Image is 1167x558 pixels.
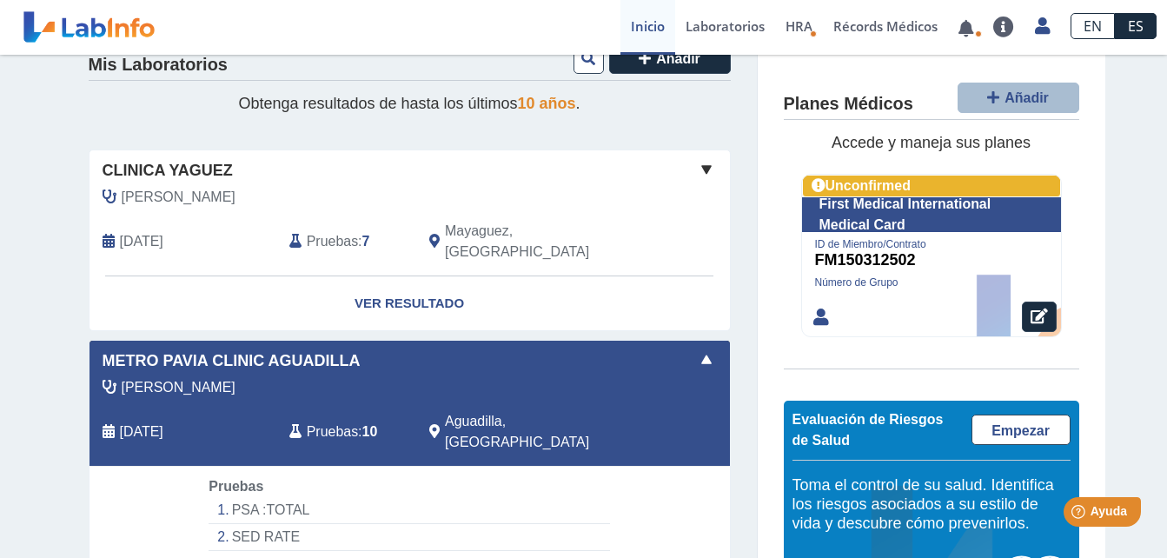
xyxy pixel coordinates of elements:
li: SED RATE [209,524,609,551]
li: PSA :TOTAL [209,497,609,524]
span: Obtenga resultados de hasta los últimos . [238,95,580,112]
span: Aguadilla, PR [445,411,637,453]
span: Pruebas [307,231,358,252]
span: Añadir [656,51,700,66]
span: 2025-06-30 [120,422,163,442]
span: Quintana Valentin, Jose [122,377,235,398]
button: Añadir [609,43,731,74]
span: Empezar [991,423,1050,438]
b: 10 [362,424,378,439]
button: Añadir [958,83,1079,113]
a: EN [1071,13,1115,39]
div: : [276,221,416,262]
span: Metro Pavia Clinic Aguadilla [103,349,361,373]
span: Pruebas [307,422,358,442]
div: : [276,411,416,453]
span: Añadir [1005,90,1049,105]
span: 2025-08-20 [120,231,163,252]
h5: Toma el control de su salud. Identifica los riesgos asociados a su estilo de vida y descubre cómo... [792,477,1071,534]
span: Clinica Yaguez [103,159,233,183]
span: Accede y maneja sus planes [832,135,1031,152]
a: Empezar [971,415,1071,445]
b: 7 [362,234,370,249]
a: Ver Resultado [90,276,730,331]
h4: Planes Médicos [784,95,913,116]
span: Muniz Medina, Rebecca [122,187,235,208]
span: Pruebas [209,479,263,494]
span: 10 años [518,95,576,112]
span: Mayaguez, PR [445,221,637,262]
h4: Mis Laboratorios [89,55,228,76]
iframe: Help widget launcher [1012,490,1148,539]
a: ES [1115,13,1157,39]
span: Evaluación de Riesgos de Salud [792,412,944,448]
span: HRA [786,17,812,35]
